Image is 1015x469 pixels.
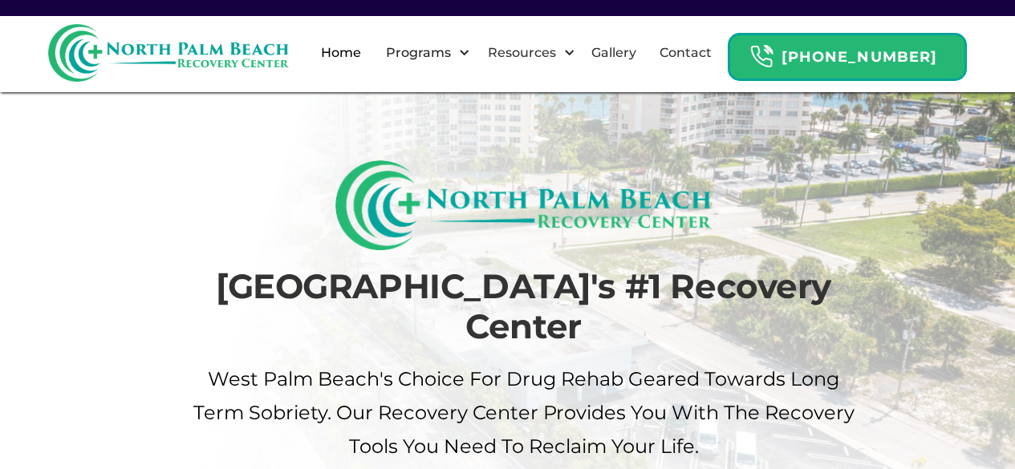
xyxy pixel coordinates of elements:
img: Header Calendar Icons [749,44,773,69]
div: Resources [484,43,560,63]
p: West palm beach's Choice For drug Rehab Geared Towards Long term sobriety. Our Recovery Center pr... [191,362,857,463]
a: Contact [650,27,721,79]
img: North Palm Beach Recovery Logo (Rectangle) [335,160,712,250]
a: Gallery [582,27,646,79]
div: Programs [372,27,474,79]
a: Home [311,27,371,79]
a: Header Calendar Icons[PHONE_NUMBER] [728,25,967,81]
div: Resources [474,27,579,79]
h1: [GEOGRAPHIC_DATA]'s #1 Recovery Center [191,266,857,347]
strong: [PHONE_NUMBER] [782,48,937,66]
div: Programs [382,43,455,63]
